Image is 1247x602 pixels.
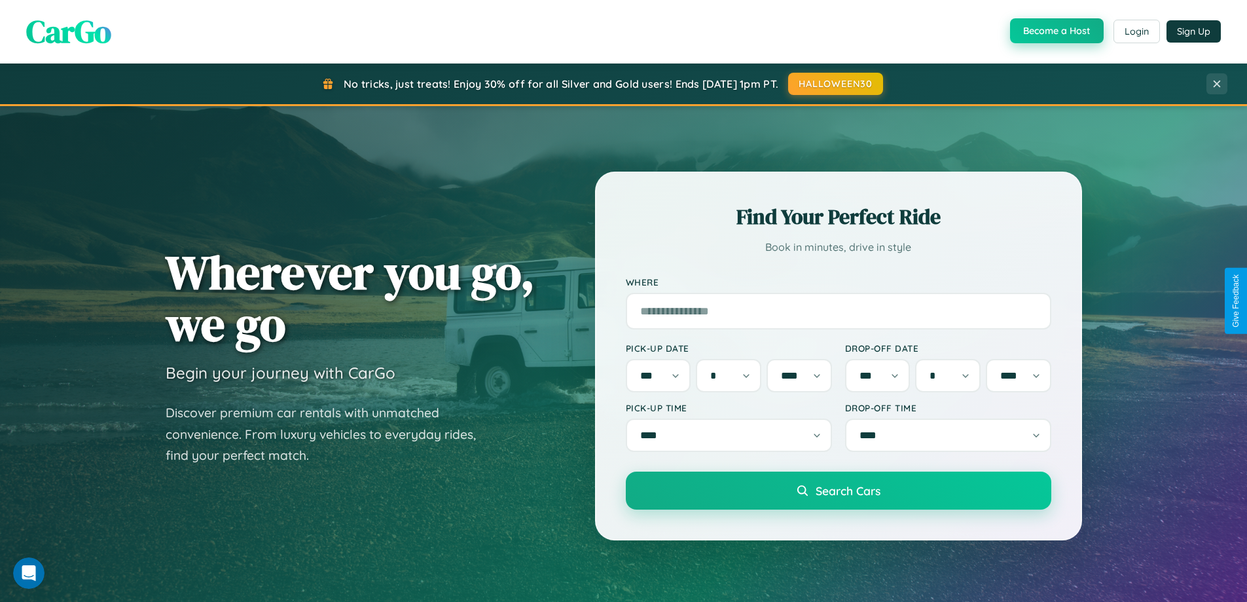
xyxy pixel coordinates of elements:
button: Search Cars [626,472,1051,510]
button: Login [1113,20,1160,43]
p: Book in minutes, drive in style [626,238,1051,257]
label: Pick-up Time [626,402,832,413]
label: Drop-off Time [845,402,1051,413]
p: Discover premium car rentals with unmatched convenience. From luxury vehicles to everyday rides, ... [166,402,493,466]
button: HALLOWEEN30 [788,73,883,95]
h1: Wherever you go, we go [166,246,535,350]
label: Where [626,276,1051,288]
label: Pick-up Date [626,343,832,354]
span: No tricks, just treats! Enjoy 30% off for all Silver and Gold users! Ends [DATE] 1pm PT. [344,77,778,90]
span: CarGo [26,10,111,53]
iframe: Intercom live chat [13,557,45,589]
button: Become a Host [1010,18,1104,43]
span: Search Cars [816,483,880,498]
label: Drop-off Date [845,343,1051,354]
div: Give Feedback [1231,274,1240,328]
h2: Find Your Perfect Ride [626,202,1051,231]
h3: Begin your journey with CarGo [166,363,395,383]
button: Sign Up [1166,20,1221,43]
